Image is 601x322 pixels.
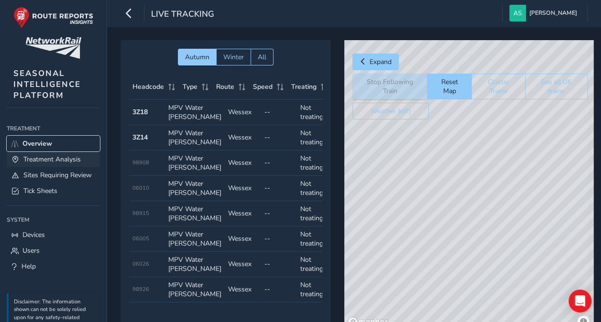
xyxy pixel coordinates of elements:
[132,260,149,268] span: 06026
[297,100,333,125] td: Not treating
[261,176,297,201] td: --
[297,150,333,176] td: Not treating
[7,136,100,151] a: Overview
[225,252,261,277] td: Wessex
[185,53,209,62] span: Autumn
[291,82,317,91] span: Treating
[165,125,225,150] td: MPV Water [PERSON_NAME]
[261,150,297,176] td: --
[132,133,148,142] strong: 3Z14
[258,53,266,62] span: All
[178,49,216,65] button: Autumn
[352,103,429,119] button: Weather (off)
[7,183,100,199] a: Tick Sheets
[132,82,164,91] span: Headcode
[261,100,297,125] td: --
[132,235,149,242] span: 06005
[7,121,100,136] div: Treatment
[225,125,261,150] td: Wessex
[183,82,197,91] span: Type
[132,159,149,166] span: 98908
[261,201,297,226] td: --
[7,227,100,243] a: Devices
[225,176,261,201] td: Wessex
[165,201,225,226] td: MPV Water [PERSON_NAME]
[22,262,36,271] span: Help
[297,226,333,252] td: Not treating
[165,100,225,125] td: MPV Water [PERSON_NAME]
[261,277,297,302] td: --
[165,226,225,252] td: MPV Water [PERSON_NAME]
[297,277,333,302] td: Not treating
[225,277,261,302] td: Wessex
[471,74,525,99] button: Cluster Trains
[25,37,81,59] img: customer logo
[23,155,81,164] span: Treatment Analysis
[7,213,100,227] div: System
[22,139,52,148] span: Overview
[370,57,392,66] span: Expand
[13,7,93,28] img: rr logo
[22,230,45,239] span: Devices
[165,150,225,176] td: MPV Water [PERSON_NAME]
[7,258,100,274] a: Help
[261,252,297,277] td: --
[261,125,297,150] td: --
[253,82,273,91] span: Speed
[132,107,148,117] strong: 3Z18
[352,54,399,70] button: Expand
[7,167,100,183] a: Sites Requiring Review
[23,171,92,180] span: Sites Requiring Review
[165,277,225,302] td: MPV Water [PERSON_NAME]
[568,290,591,312] div: Open Intercom Messenger
[132,286,149,293] span: 98926
[132,210,149,217] span: 98915
[297,125,333,150] td: Not treating
[7,151,100,167] a: Treatment Analysis
[151,8,214,21] span: Live Tracking
[427,74,471,99] button: Reset Map
[225,226,261,252] td: Wessex
[251,49,273,65] button: All
[165,252,225,277] td: MPV Water [PERSON_NAME]
[529,5,577,21] span: [PERSON_NAME]
[225,150,261,176] td: Wessex
[23,186,57,195] span: Tick Sheets
[297,252,333,277] td: Not treating
[509,5,580,21] button: [PERSON_NAME]
[261,226,297,252] td: --
[225,201,261,226] td: Wessex
[225,100,261,125] td: Wessex
[13,68,81,101] span: SEASONAL INTELLIGENCE PLATFORM
[223,53,244,62] span: Winter
[525,74,588,99] button: See all UK trains
[132,184,149,192] span: 06010
[165,176,225,201] td: MPV Water [PERSON_NAME]
[216,82,234,91] span: Route
[509,5,526,21] img: diamond-layout
[22,246,40,255] span: Users
[216,49,251,65] button: Winter
[7,243,100,258] a: Users
[297,201,333,226] td: Not treating
[297,176,333,201] td: Not treating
